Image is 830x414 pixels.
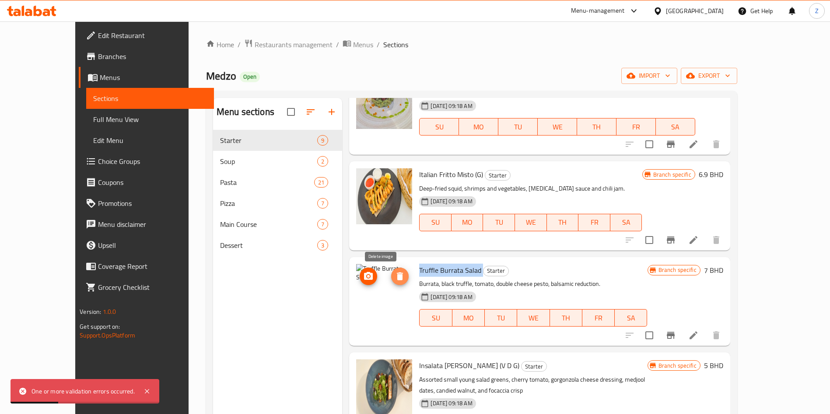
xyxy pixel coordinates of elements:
[255,39,333,50] span: Restaurants management
[419,278,647,289] p: Burrata, black truffle, tomato, double cheese pesto, balsamic reduction.
[517,309,550,327] button: WE
[485,309,517,327] button: TU
[704,359,723,372] h6: 5 BHD
[582,309,615,327] button: FR
[688,70,730,81] span: export
[98,240,207,250] span: Upsell
[206,39,737,50] nav: breadcrumb
[455,216,480,229] span: MO
[655,266,700,274] span: Branch specific
[706,230,727,250] button: delete
[419,359,519,372] span: Insalata [PERSON_NAME] (V D G)
[220,156,317,167] span: Soup
[541,121,574,133] span: WE
[427,399,476,407] span: [DATE] 09:18 AM
[79,46,214,67] a: Branches
[353,39,373,50] span: Menus
[240,73,260,80] span: Open
[660,325,681,346] button: Branch-specific-item
[640,135,658,153] span: Select to update
[79,256,214,277] a: Coverage Report
[688,330,699,341] a: Edit menu item
[213,126,342,259] nav: Menu sections
[577,118,616,136] button: TH
[419,118,459,136] button: SU
[640,326,658,344] span: Select to update
[103,306,116,317] span: 1.0.0
[314,177,328,188] div: items
[79,193,214,214] a: Promotions
[220,177,314,188] div: Pasta
[538,118,577,136] button: WE
[462,121,495,133] span: MO
[220,198,317,209] div: Pizza
[213,235,342,256] div: Dessert3
[318,199,328,208] span: 7
[356,168,412,224] img: Italian Fritto Misto (G)
[79,67,214,88] a: Menus
[321,101,342,122] button: Add section
[419,183,642,194] p: Deep-fried squid, shrimps and vegetables, [MEDICAL_DATA] sauce and chili jam.
[553,312,579,324] span: TH
[610,214,642,231] button: SA
[704,264,723,276] h6: 7 BHD
[79,214,214,235] a: Menu disclaimer
[419,374,647,396] p: Assorted small young salad greens, cherry tomato, gorgonzola cheese dressing, medjool dates, cand...
[206,39,234,50] a: Home
[621,68,677,84] button: import
[550,309,582,327] button: TH
[98,51,207,62] span: Branches
[213,130,342,151] div: Starter9
[98,261,207,271] span: Coverage Report
[220,135,317,146] span: Starter
[80,321,120,332] span: Get support on:
[459,118,498,136] button: MO
[213,214,342,235] div: Main Course7
[547,214,579,231] button: TH
[32,386,135,396] div: One or more validation errors occurred.
[86,130,214,151] a: Edit Menu
[650,170,695,179] span: Branch specific
[620,121,652,133] span: FR
[79,25,214,46] a: Edit Restaurant
[336,39,339,50] li: /
[485,170,510,181] span: Starter
[318,157,328,166] span: 2
[706,134,727,155] button: delete
[423,216,448,229] span: SU
[660,134,681,155] button: Branch-specific-item
[93,135,207,146] span: Edit Menu
[616,118,656,136] button: FR
[419,309,452,327] button: SU
[377,39,380,50] li: /
[220,240,317,250] span: Dessert
[427,197,476,205] span: [DATE] 09:18 AM
[356,264,412,320] img: Truffle Burrata Salad
[98,30,207,41] span: Edit Restaurant
[483,266,508,276] span: Starter
[93,114,207,125] span: Full Menu View
[614,216,639,229] span: SA
[98,198,207,209] span: Promotions
[659,121,692,133] span: SA
[666,6,724,16] div: [GEOGRAPHIC_DATA]
[79,172,214,193] a: Coupons
[488,312,514,324] span: TU
[98,219,207,230] span: Menu disclaimer
[502,121,534,133] span: TU
[615,309,647,327] button: SA
[318,241,328,250] span: 3
[656,118,695,136] button: SA
[300,101,321,122] span: Sort sections
[79,277,214,298] a: Grocery Checklist
[317,240,328,250] div: items
[452,214,483,231] button: MO
[518,216,543,229] span: WE
[550,216,575,229] span: TH
[213,172,342,193] div: Pasta21
[681,68,737,84] button: export
[98,282,207,292] span: Grocery Checklist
